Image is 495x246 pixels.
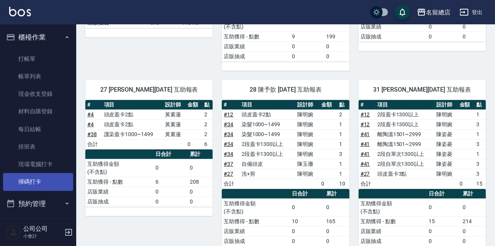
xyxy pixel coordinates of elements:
td: 2段自單次1300以上 [375,159,434,169]
td: 1 [474,149,486,159]
a: 掃碼打卡 [3,173,73,190]
a: #4 [87,121,94,127]
span: 31 [PERSON_NAME][DATE] 互助報表 [368,86,477,94]
td: 10 [337,179,349,189]
td: 0 [461,226,486,236]
th: 設計師 [434,100,457,110]
td: 頭皮蓋卡2點 [102,110,163,119]
div: 名留總店 [426,8,450,17]
td: 0 [188,187,213,197]
td: 頭皮蓋卡3點 [375,169,434,179]
td: 頭皮蓋卡2點 [240,110,295,119]
a: #12 [360,121,370,127]
th: 點 [474,100,486,110]
td: 2 [202,129,213,139]
th: 點 [202,100,213,110]
td: 0 [154,197,188,206]
td: 2段蓋卡1300以上 [375,119,434,129]
td: 9 [290,32,324,41]
td: 1 [337,169,349,179]
td: 214 [461,216,486,226]
button: 登出 [457,5,486,19]
td: 2段蓋卡1300以上 [375,110,434,119]
table: a dense table [222,4,349,62]
td: 黃素蓮 [163,129,186,139]
a: 打帳單 [3,50,73,68]
td: 0 [154,187,188,197]
td: 1 [474,110,486,119]
td: 3 [474,119,486,129]
td: 店販抽成 [359,32,427,41]
td: 陳明婉 [434,119,457,129]
td: 0 [427,236,461,246]
td: 1 [337,129,349,139]
td: 0 [290,226,324,236]
td: 0 [324,41,349,51]
td: 店販業績 [85,187,154,197]
img: Logo [9,7,31,16]
a: #27 [224,171,233,177]
a: 每日結帳 [3,121,73,138]
a: #12 [360,111,370,117]
th: 設計師 [163,100,186,110]
td: 1 [337,119,349,129]
td: 15 [474,179,486,189]
td: 互助獲得 - 點數 [222,216,290,226]
td: 陳明婉 [295,110,319,119]
td: 165 [324,216,349,226]
p: 小會計 [23,233,62,240]
td: 陳姿菱 [434,159,457,169]
a: #34 [224,121,233,127]
th: 累計 [188,149,213,159]
td: 店販業績 [359,226,427,236]
button: 名留總店 [414,5,453,20]
td: 0 [188,197,213,206]
th: 累計 [324,189,349,199]
td: 0 [324,226,349,236]
th: 金額 [320,100,337,110]
td: 染髮1000~1499 [240,129,295,139]
td: 陳明婉 [434,110,457,119]
td: 0 [188,159,213,177]
td: 2段自單次1300以上 [375,149,434,159]
td: 0 [324,236,349,246]
table: a dense table [85,149,213,207]
td: 互助獲得金額 (不含點) [85,159,154,177]
td: 2段蓋卡1300以上 [240,149,295,159]
a: #41 [360,141,370,147]
td: 3 [474,159,486,169]
td: 3 [337,149,349,159]
th: # [359,100,375,110]
td: 0 [427,226,461,236]
a: #38 [87,131,97,137]
td: 離陶溫1501~2999 [375,129,434,139]
a: 現金收支登錄 [3,85,73,103]
td: 互助獲得 - 點數 [359,216,427,226]
td: 0 [461,198,486,216]
td: 互助獲得金額 (不含點) [359,198,427,216]
a: #41 [360,131,370,137]
a: 帳單列表 [3,68,73,85]
th: 日合計 [154,149,188,159]
td: 店販抽成 [85,197,154,206]
button: 報表及分析 [3,213,73,233]
td: 0 [290,198,324,216]
td: 0 [320,179,337,189]
td: 陳玉珊 [295,159,319,169]
td: 0 [324,198,349,216]
td: 2 [202,119,213,129]
td: 0 [290,41,324,51]
td: 護染蓋卡1000~1499 [102,129,163,139]
td: 0 [427,22,461,32]
th: 金額 [186,100,202,110]
span: 27 [PERSON_NAME][DATE] 互助報表 [95,86,203,94]
td: 3 [474,139,486,149]
td: 陳明婉 [295,149,319,159]
button: 櫃檯作業 [3,27,73,47]
td: 自備頭皮 [240,159,295,169]
span: 28 陳予歆 [DATE] 互助報表 [231,86,340,94]
table: a dense table [222,100,349,189]
a: 現場電腦打卡 [3,156,73,173]
td: 199 [324,32,349,41]
td: 陳姿菱 [434,149,457,159]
